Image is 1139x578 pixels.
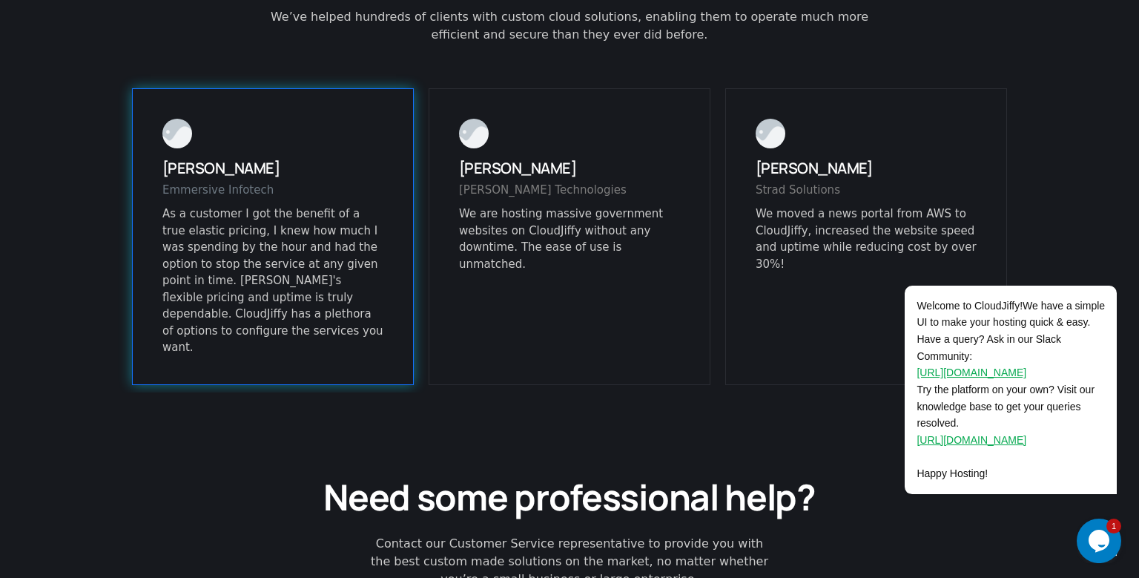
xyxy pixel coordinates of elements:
[459,206,680,272] div: We are hosting massive government websites on CloudJiffy without any downtime. The ease of use is...
[756,119,785,148] img: Karan Jaju
[459,119,489,148] img: Rahul Joshi
[102,8,1037,44] div: We’ve helped hundreds of clients with custom cloud solutions, enabling them to operate much more ...
[756,206,977,272] div: We moved a news portal from AWS to CloudJiffy, increased the website speed and uptime while reduc...
[162,119,192,148] img: Raghu Katti
[102,474,1037,520] h2: Need some professional help?
[756,160,977,182] h3: [PERSON_NAME]
[857,151,1124,511] iframe: chat widget
[162,206,383,356] p: As a customer I got the benefit of a true elastic pricing, I knew how much I was spending by the ...
[162,182,383,206] div: Emmersive Infotech
[756,182,977,206] div: Strad Solutions
[162,160,383,182] h3: [PERSON_NAME]
[1077,519,1124,563] iframe: chat widget
[459,182,680,206] div: [PERSON_NAME] Technologies
[459,160,680,182] h3: [PERSON_NAME]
